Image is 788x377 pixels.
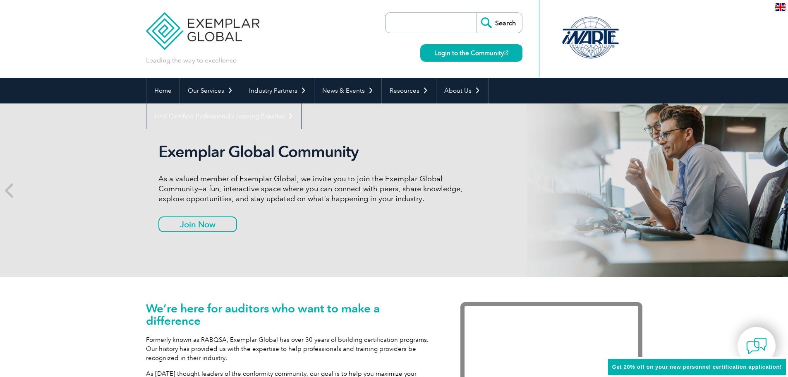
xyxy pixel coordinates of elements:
[420,44,522,62] a: Login to the Community
[158,174,469,204] p: As a valued member of Exemplar Global, we invite you to join the Exemplar Global Community—a fun,...
[146,56,237,65] p: Leading the way to excellence
[382,78,436,103] a: Resources
[146,78,180,103] a: Home
[612,364,782,370] span: Get 20% off on your new personnel certification application!
[775,3,786,11] img: en
[146,302,436,327] h1: We’re here for auditors who want to make a difference
[158,142,469,161] h2: Exemplar Global Community
[746,336,767,356] img: contact-chat.png
[477,13,522,33] input: Search
[146,335,436,363] p: Formerly known as RABQSA, Exemplar Global has over 30 years of building certification programs. O...
[180,78,241,103] a: Our Services
[314,78,381,103] a: News & Events
[146,103,301,129] a: Find Certified Professional / Training Provider
[158,216,237,232] a: Join Now
[436,78,488,103] a: About Us
[504,50,508,55] img: open_square.png
[241,78,314,103] a: Industry Partners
